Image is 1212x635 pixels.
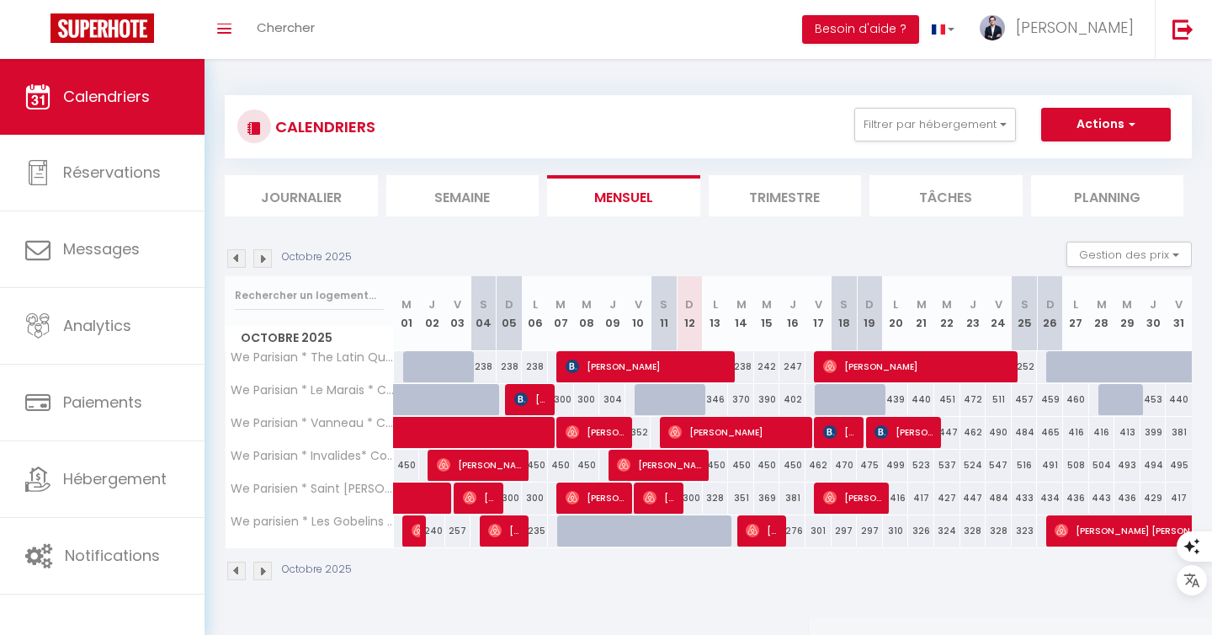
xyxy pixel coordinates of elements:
[832,515,858,547] div: 297
[908,384,934,415] div: 440
[1037,450,1063,481] div: 491
[660,296,667,312] abbr: S
[574,276,600,351] th: 08
[832,450,858,481] div: 470
[65,545,160,566] span: Notifications
[445,515,471,547] div: 257
[282,249,352,265] p: Octobre 2025
[548,276,574,351] th: 07
[703,450,729,481] div: 450
[1012,276,1038,351] th: 25
[1012,351,1038,382] div: 252
[857,276,883,351] th: 19
[497,351,523,382] div: 238
[754,450,780,481] div: 450
[883,450,909,481] div: 499
[1172,19,1193,40] img: logout
[668,416,807,448] span: [PERSON_NAME]
[960,483,986,514] div: 447
[1037,384,1063,415] div: 459
[986,384,1012,415] div: 511
[63,86,150,107] span: Calendriers
[1012,384,1038,415] div: 457
[754,276,780,351] th: 15
[582,296,592,312] abbr: M
[470,351,497,382] div: 238
[832,276,858,351] th: 18
[437,449,524,481] span: [PERSON_NAME]
[643,482,678,514] span: [PERSON_NAME]
[1166,450,1192,481] div: 495
[609,296,616,312] abbr: J
[566,482,626,514] span: [PERSON_NAME] [PERSON_NAME] Moraes
[599,384,625,415] div: 304
[1012,483,1038,514] div: 433
[1089,450,1115,481] div: 504
[754,384,780,415] div: 390
[1089,483,1115,514] div: 443
[1073,296,1078,312] abbr: L
[728,351,754,382] div: 238
[228,351,396,364] span: We Parisian * The Latin Quarter * Cozy Home
[1037,276,1063,351] th: 26
[574,450,600,481] div: 450
[908,483,934,514] div: 417
[934,417,960,448] div: 447
[736,296,747,312] abbr: M
[857,515,883,547] div: 297
[677,483,703,514] div: 300
[228,384,396,397] span: We Parisian * Le Marais * Cozy Home
[1089,276,1115,351] th: 28
[401,296,412,312] abbr: M
[883,276,909,351] th: 20
[1089,417,1115,448] div: 416
[522,351,548,382] div: 238
[703,276,729,351] th: 13
[514,383,549,415] span: [PERSON_NAME]
[1016,17,1134,38] span: [PERSON_NAME]
[883,515,909,547] div: 310
[235,280,384,311] input: Rechercher un logement...
[823,416,858,448] span: [PERSON_NAME]
[497,276,523,351] th: 05
[566,416,626,448] span: [PERSON_NAME]
[548,384,574,415] div: 300
[1166,384,1192,415] div: 440
[908,515,934,547] div: 326
[1063,384,1089,415] div: 460
[428,296,435,312] abbr: J
[857,450,883,481] div: 475
[1166,483,1192,514] div: 417
[1037,417,1063,448] div: 465
[908,276,934,351] th: 21
[960,515,986,547] div: 328
[917,296,927,312] abbr: M
[960,417,986,448] div: 462
[419,515,445,547] div: 240
[840,296,848,312] abbr: S
[1140,450,1167,481] div: 494
[854,108,1016,141] button: Filtrer par hébergement
[789,296,796,312] abbr: J
[1140,276,1167,351] th: 30
[779,450,805,481] div: 450
[63,162,161,183] span: Réservations
[488,515,523,547] span: [PERSON_NAME]
[805,515,832,547] div: 301
[1140,483,1167,514] div: 429
[1122,296,1132,312] abbr: M
[1037,483,1063,514] div: 434
[779,515,805,547] div: 276
[651,276,677,351] th: 11
[986,450,1012,481] div: 547
[533,296,538,312] abbr: L
[805,450,832,481] div: 462
[960,450,986,481] div: 524
[995,296,1002,312] abbr: V
[394,450,420,481] div: 450
[522,276,548,351] th: 06
[703,384,729,415] div: 346
[883,483,909,514] div: 416
[635,296,642,312] abbr: V
[445,276,471,351] th: 03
